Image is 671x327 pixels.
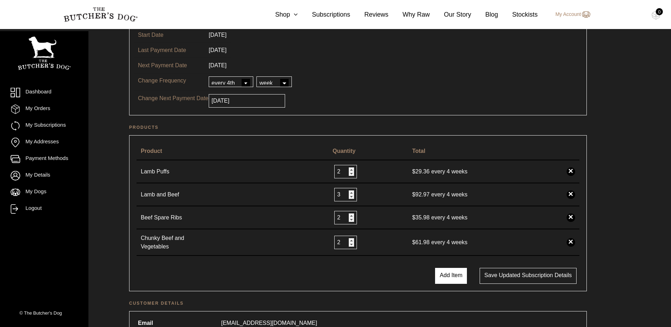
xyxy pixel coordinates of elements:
[435,268,467,284] button: Add Item
[652,11,660,20] img: TBD_Cart-Empty.png
[11,204,78,214] a: Logout
[328,143,408,160] th: Quantity
[408,183,562,206] td: every 4 weeks
[412,168,431,174] span: $ 29.36
[388,10,430,19] a: Why Raw
[480,268,576,284] button: Save updated subscription details
[129,124,587,131] h2: Products
[408,229,562,256] td: every 4 weeks
[471,10,498,19] a: Blog
[11,138,78,147] a: My Addresses
[129,300,587,307] h2: Customer details
[138,76,209,85] p: Change Frequency
[408,160,562,183] td: every 4 weeks
[412,191,415,197] span: $
[656,8,663,15] div: 0
[11,171,78,180] a: My Details
[567,213,575,222] a: ×
[11,188,78,197] a: My Dogs
[412,191,431,197] span: 92.97
[138,94,209,103] p: Change Next Payment Date
[412,239,415,245] span: $
[412,214,415,220] span: $
[11,104,78,114] a: My Orders
[408,143,562,160] th: Total
[498,10,538,19] a: Stockists
[430,10,471,19] a: Our Story
[11,121,78,131] a: My Subscriptions
[141,190,212,199] a: Lamb and Beef
[141,213,212,222] a: Beef Spare Ribs
[204,42,231,58] td: [DATE]
[204,58,231,73] td: [DATE]
[567,238,575,247] a: ×
[137,143,328,160] th: Product
[141,234,212,251] a: Chunky Beef and Vegetables
[350,10,388,19] a: Reviews
[134,58,204,73] td: Next Payment Date
[11,154,78,164] a: Payment Methods
[567,190,575,199] a: ×
[204,27,231,42] td: [DATE]
[412,214,431,220] span: 35.98
[298,10,350,19] a: Subscriptions
[412,239,431,245] span: 61.98
[134,42,204,58] td: Last Payment Date
[548,10,590,19] a: My Account
[18,36,71,70] img: TBD_Portrait_Logo_White.png
[141,167,212,176] a: Lamb Puffs
[567,167,575,176] a: ×
[408,206,562,229] td: every 4 weeks
[11,88,78,97] a: Dashboard
[261,10,298,19] a: Shop
[134,27,204,42] td: Start Date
